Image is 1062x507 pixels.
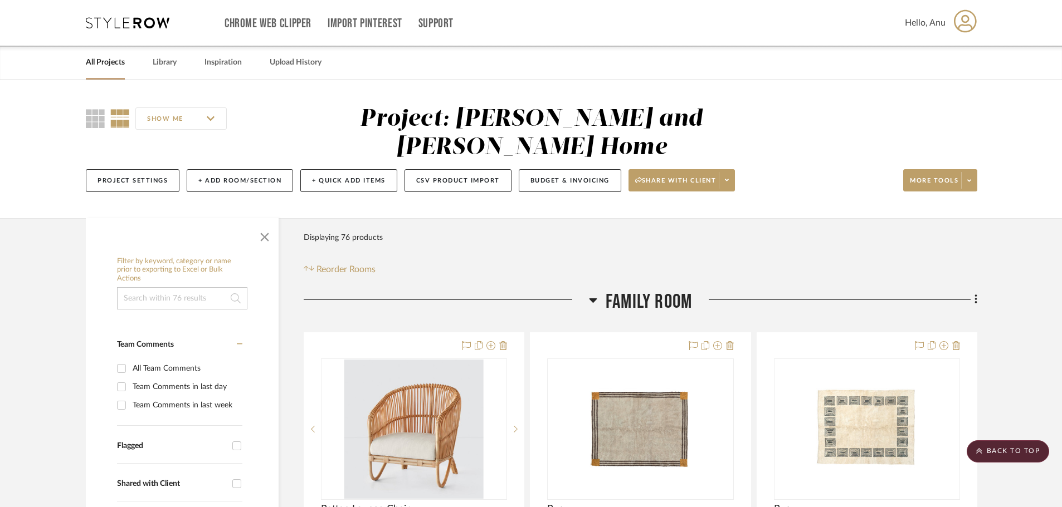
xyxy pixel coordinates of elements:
[117,479,227,489] div: Shared with Client
[418,19,454,28] a: Support
[360,107,703,159] div: Project: [PERSON_NAME] and [PERSON_NAME] Home
[204,55,242,70] a: Inspiration
[519,169,621,192] button: Budget & Invoicing
[405,169,511,192] button: CSV Product Import
[304,227,383,249] div: Displaying 76 products
[300,169,397,192] button: + Quick Add Items
[606,290,692,314] span: Family Room
[117,441,227,451] div: Flagged
[133,378,240,396] div: Team Comments in last day
[133,360,240,377] div: All Team Comments
[304,263,376,276] button: Reorder Rooms
[571,360,710,499] img: Rug
[117,257,247,283] h6: Filter by keyword, category or name prior to exporting to Excel or Bulk Actions
[316,263,376,276] span: Reorder Rooms
[344,360,484,499] img: Rattan Lounge Chair
[133,396,240,414] div: Team Comments in last week
[86,169,179,192] button: Project Settings
[328,19,402,28] a: Import Pinterest
[321,359,506,499] div: 0
[117,287,247,309] input: Search within 76 results
[187,169,293,192] button: + Add Room/Section
[635,176,717,193] span: Share with client
[903,169,977,191] button: More tools
[153,55,177,70] a: Library
[905,16,946,29] span: Hello, Anu
[797,360,937,499] img: Rug
[254,224,276,246] button: Close
[548,359,733,499] div: 0
[86,55,125,70] a: All Projects
[270,55,321,70] a: Upload History
[117,341,174,348] span: Team Comments
[225,19,311,28] a: Chrome Web Clipper
[910,176,958,193] span: More tools
[629,169,735,191] button: Share with client
[967,440,1049,462] scroll-to-top-button: BACK TO TOP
